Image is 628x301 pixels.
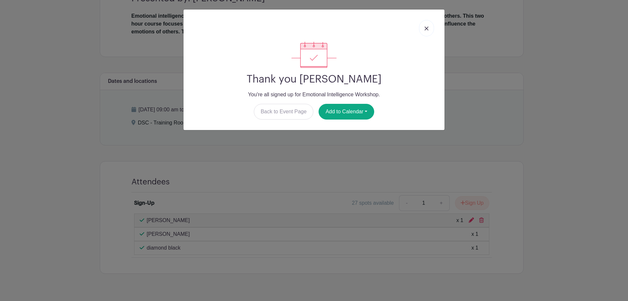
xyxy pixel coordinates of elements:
[291,42,337,68] img: signup_complete-c468d5dda3e2740ee63a24cb0ba0d3ce5d8a4ecd24259e683200fb1569d990c8.svg
[189,73,439,85] h2: Thank you [PERSON_NAME]
[425,27,428,30] img: close_button-5f87c8562297e5c2d7936805f587ecaba9071eb48480494691a3f1689db116b3.svg
[189,91,439,99] p: You're all signed up for Emotional Intelligence Workshop.
[254,104,314,120] a: Back to Event Page
[319,104,374,120] button: Add to Calendar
